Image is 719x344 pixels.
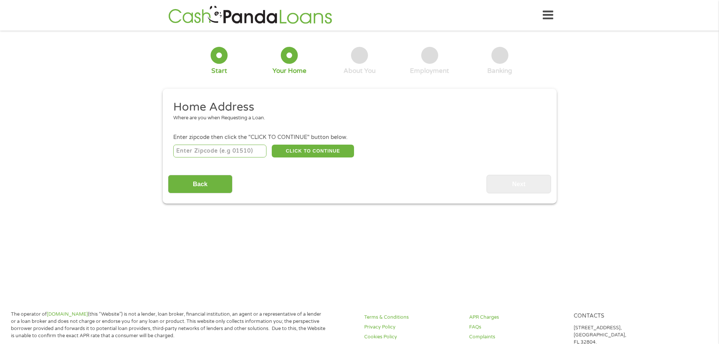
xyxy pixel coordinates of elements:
a: Complaints [469,333,565,341]
a: FAQs [469,324,565,331]
input: Next [487,175,551,193]
h4: Contacts [574,313,670,320]
a: Cookies Policy [364,333,460,341]
a: [DOMAIN_NAME] [47,311,88,317]
div: Employment [410,67,449,75]
button: CLICK TO CONTINUE [272,145,354,157]
h2: Home Address [173,100,540,115]
a: Privacy Policy [364,324,460,331]
div: Banking [487,67,512,75]
p: The operator of (this “Website”) is not a lender, loan broker, financial institution, an agent or... [11,311,326,339]
div: Enter zipcode then click the "CLICK TO CONTINUE" button below. [173,133,545,142]
div: About You [343,67,376,75]
div: Where are you when Requesting a Loan. [173,114,540,122]
input: Enter Zipcode (e.g 01510) [173,145,266,157]
img: GetLoanNow Logo [166,5,334,26]
div: Start [211,67,227,75]
a: Terms & Conditions [364,314,460,321]
input: Back [168,175,232,193]
a: APR Charges [469,314,565,321]
div: Your Home [273,67,306,75]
